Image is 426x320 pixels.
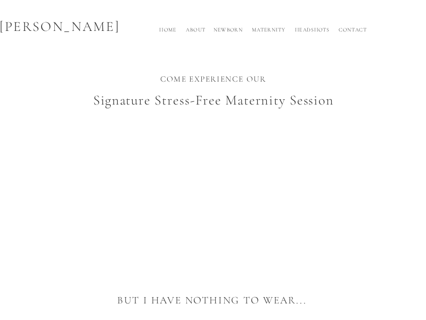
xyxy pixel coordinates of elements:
[249,26,288,37] a: Maternity
[184,26,208,37] a: About
[212,26,244,37] a: Newborn
[156,73,271,87] p: Come Experience Our
[157,26,179,37] a: Home
[293,26,332,37] a: Headshots
[337,26,369,37] a: Contact
[86,90,341,117] h2: Signature Stress-Free Maternity Session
